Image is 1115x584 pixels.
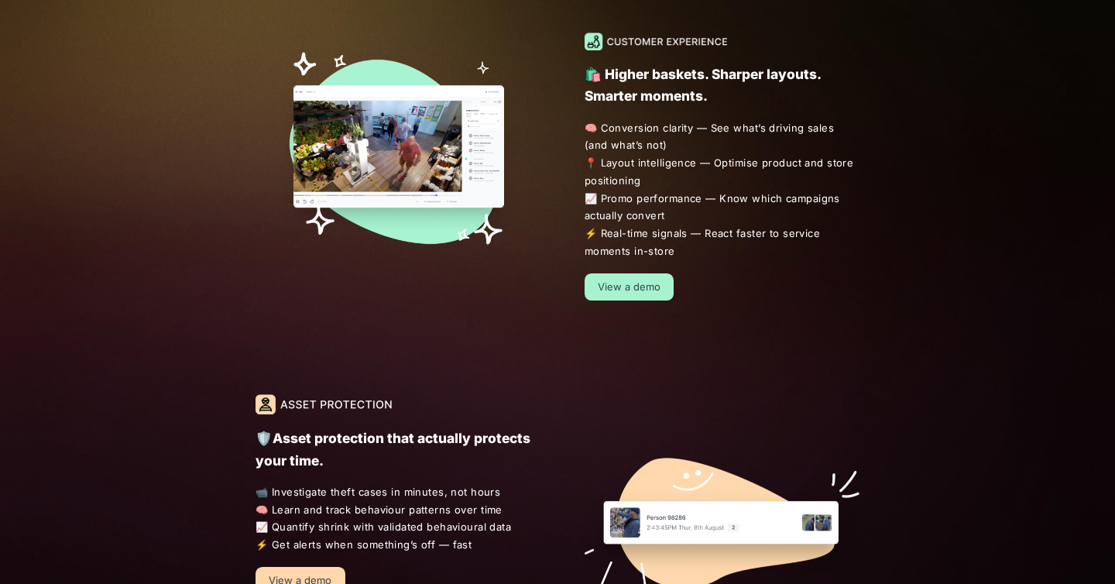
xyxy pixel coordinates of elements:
span: 🧠 Conversion clarity — See what’s driving sales (and what’s not) 📍 Layout intelligence — Optimise... [585,119,860,260]
p: 🛍️ Higher baskets. Sharper layouts. Smarter moments. [585,64,859,107]
p: 🛡️Asset protection that actually protects your time. [256,428,530,471]
img: Journey player [256,33,530,262]
a: View a demo [585,273,674,301]
span: 📹 Investigate theft cases in minutes, not hours 🧠 Learn and track behaviour patterns over time 📈 ... [256,483,531,554]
